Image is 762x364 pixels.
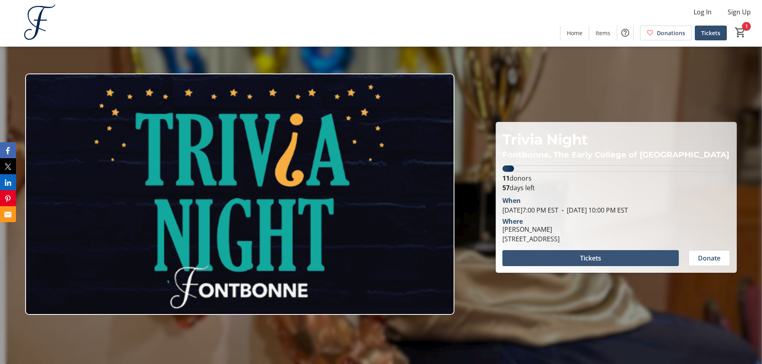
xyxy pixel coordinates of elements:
div: [PERSON_NAME] [502,225,560,234]
div: [STREET_ADDRESS] [502,234,560,244]
button: Cart [733,25,748,40]
span: Home [567,29,582,37]
div: When [502,196,521,205]
img: Campaign CTA Media Photo [25,74,454,315]
span: Trivia Night [502,131,588,148]
button: Donate [688,250,730,266]
button: Sign Up [721,6,757,18]
span: Fontbonne, The Early College of [GEOGRAPHIC_DATA] [502,150,729,159]
p: days left [502,183,730,193]
span: Sign Up [728,7,751,17]
div: 5.166666666666667% of fundraising goal reached [502,165,730,172]
a: Items [589,26,617,40]
a: Donations [640,26,692,40]
span: Tickets [580,253,601,263]
img: Fontbonne, The Early College of Boston's Logo [5,3,76,43]
span: Donate [698,253,720,263]
div: Where [502,218,523,225]
p: donors [502,173,730,183]
a: Tickets [695,26,727,40]
button: Tickets [502,250,679,266]
b: 11 [502,174,510,183]
span: 57 [502,183,510,192]
span: [DATE] 10:00 PM EST [558,206,628,215]
span: - [558,206,567,215]
a: Home [560,26,589,40]
span: [DATE] 7:00 PM EST [502,206,558,215]
span: Donations [657,29,685,37]
button: Log In [687,6,718,18]
span: Log In [694,7,712,17]
span: Items [596,29,610,37]
button: Help [617,25,633,41]
span: Tickets [701,29,720,37]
